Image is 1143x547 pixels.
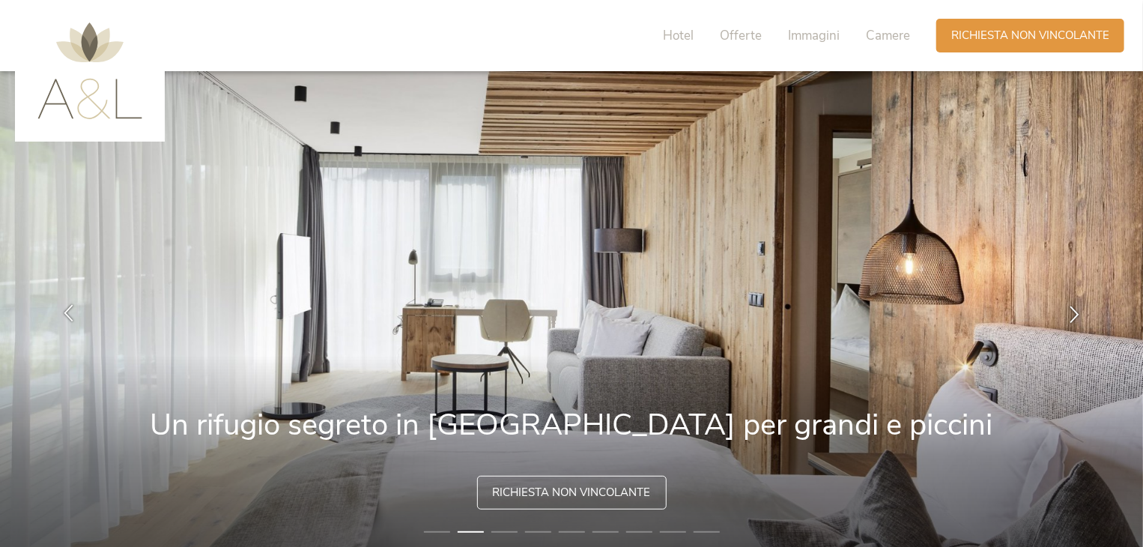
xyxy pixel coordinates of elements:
span: Hotel [663,27,694,44]
span: Immagini [788,27,840,44]
span: Offerte [720,27,762,44]
span: Richiesta non vincolante [951,28,1109,43]
img: AMONTI & LUNARIS Wellnessresort [37,22,142,119]
span: Camere [866,27,910,44]
span: Richiesta non vincolante [493,485,651,501]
